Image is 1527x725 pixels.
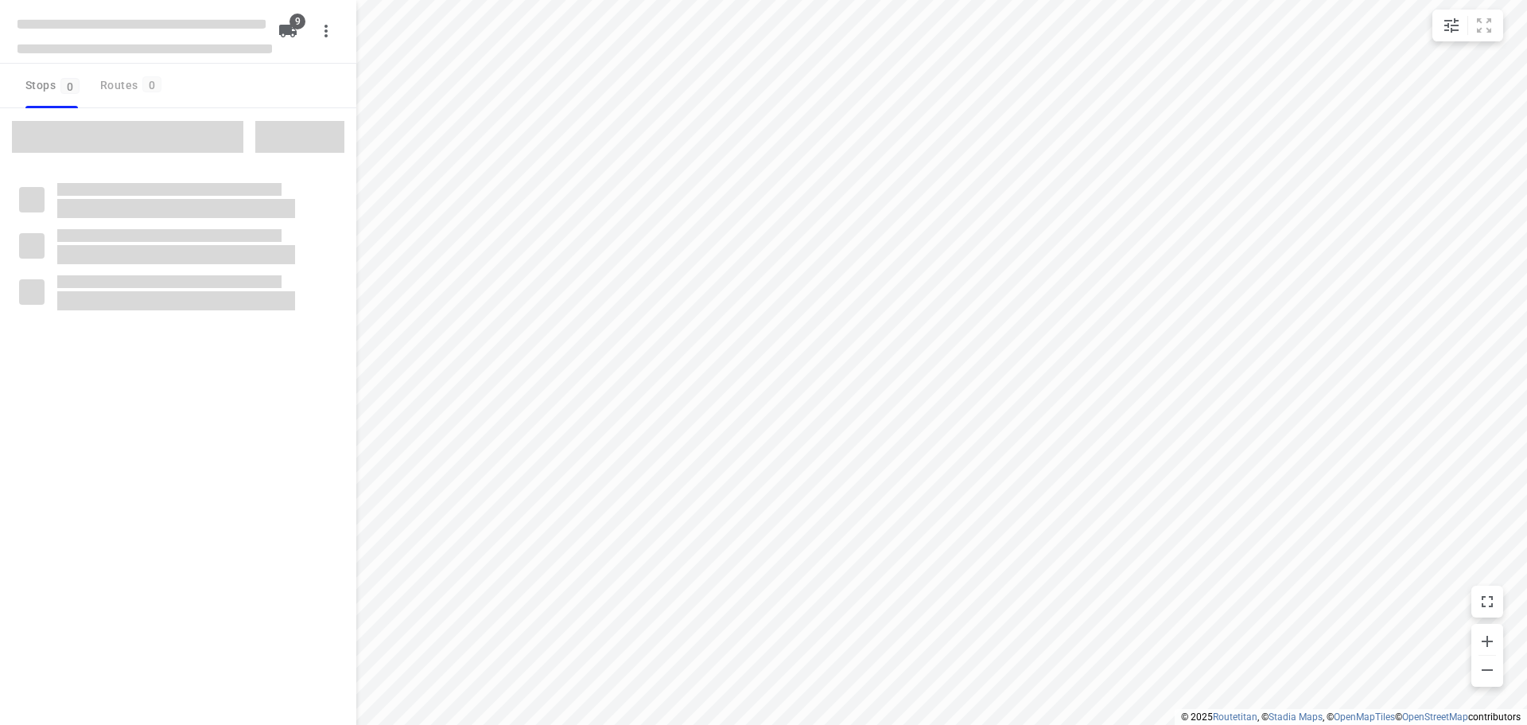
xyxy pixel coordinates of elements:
[1402,711,1468,723] a: OpenStreetMap
[1432,10,1503,41] div: small contained button group
[1181,711,1521,723] li: © 2025 , © , © © contributors
[1269,711,1323,723] a: Stadia Maps
[1334,711,1395,723] a: OpenMapTiles
[1213,711,1257,723] a: Routetitan
[1436,10,1467,41] button: Map settings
